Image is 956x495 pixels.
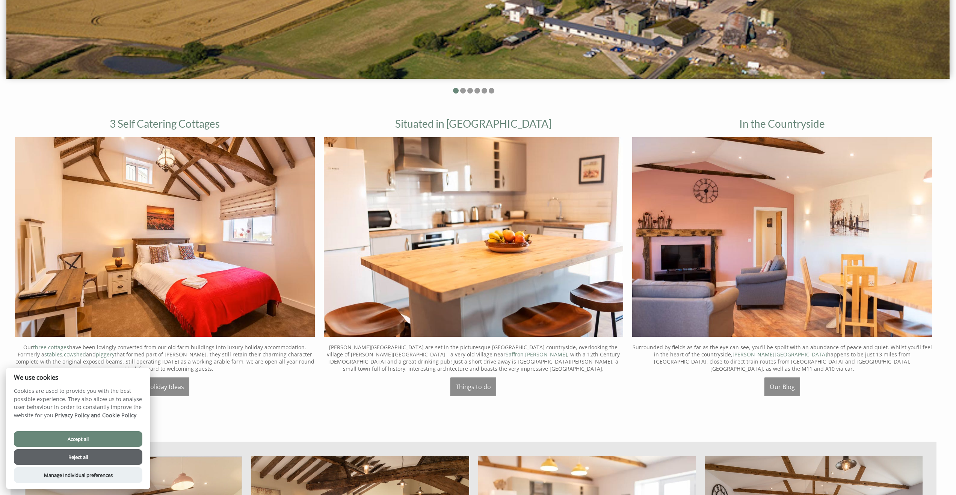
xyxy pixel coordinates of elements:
[6,387,150,425] p: Cookies are used to provide you with the best possible experience. They also allow us to analyse ...
[96,351,115,358] a: piggery
[395,117,551,130] a: Situated in [GEOGRAPHIC_DATA]
[64,351,86,358] a: cowshed
[632,137,932,337] img: Langley Farm Cottages living room
[44,351,62,358] a: stables
[6,374,150,381] h2: We use cookies
[739,117,825,130] a: In the Countryside
[324,137,624,337] img: Langley Farm Cottages kitchen
[764,377,800,396] a: Our Blog
[33,344,69,351] a: three cottages
[15,344,315,372] p: Our have been lovingly converted from our old farm buildings into luxury holiday accommodation. F...
[450,377,496,396] a: Things to do
[14,431,142,447] button: Accept all
[140,377,189,396] a: Holiday Ideas
[55,412,136,419] a: Privacy Policy and Cookie Policy
[506,351,567,358] a: Saffron [PERSON_NAME]
[15,137,315,337] img: Langley Farm Cottages bedroom
[632,344,932,372] p: Surrounded by fields as far as the eye can see, you'll be spoilt with an abundance of peace and q...
[14,467,142,483] button: Manage Individual preferences
[14,449,142,465] button: Reject all
[732,351,827,358] a: [PERSON_NAME][GEOGRAPHIC_DATA]
[324,344,624,372] p: [PERSON_NAME][GEOGRAPHIC_DATA] are set in the picturesque [GEOGRAPHIC_DATA] countryside, overlook...
[110,117,220,130] a: 3 Self Catering Cottages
